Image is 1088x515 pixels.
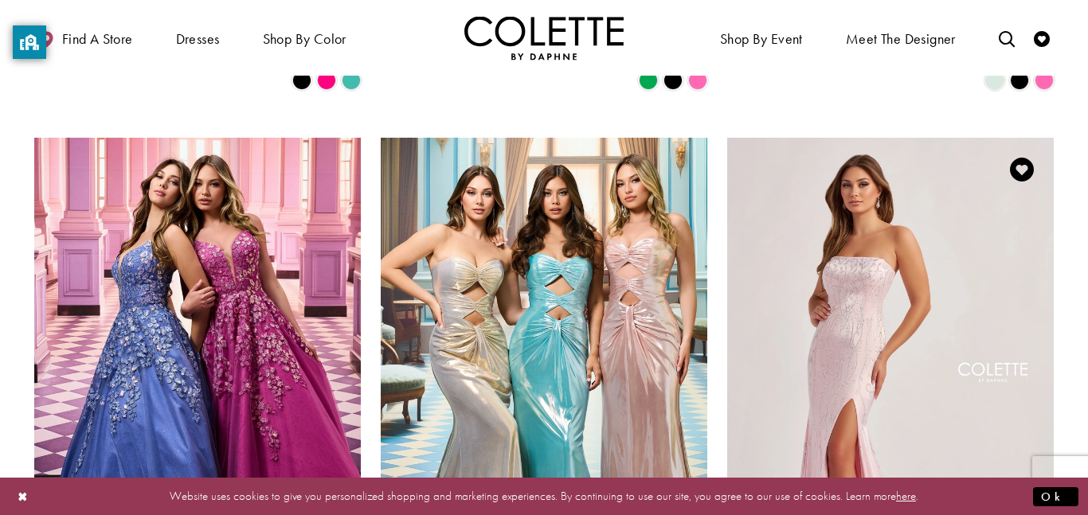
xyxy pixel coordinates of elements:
a: Check Wishlist [1030,16,1054,60]
span: Dresses [172,16,224,60]
span: Find a store [62,31,133,47]
img: Colette by Daphne [464,16,624,60]
a: here [896,488,916,504]
span: Shop by color [263,31,346,47]
a: Visit Home Page [464,16,624,60]
p: Website uses cookies to give you personalized shopping and marketing experiences. By continuing t... [115,486,973,507]
a: Meet the designer [842,16,960,60]
button: Close Dialog [10,482,37,510]
span: Shop By Event [716,16,807,60]
a: Add to Wishlist [1005,153,1039,186]
span: Dresses [176,31,220,47]
a: Find a store [34,16,136,60]
a: Toggle search [995,16,1019,60]
button: privacy banner [13,25,46,59]
span: Shop By Event [720,31,803,47]
button: Submit Dialog [1033,486,1078,506]
span: Meet the designer [846,31,956,47]
span: Shop by color [259,16,350,60]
